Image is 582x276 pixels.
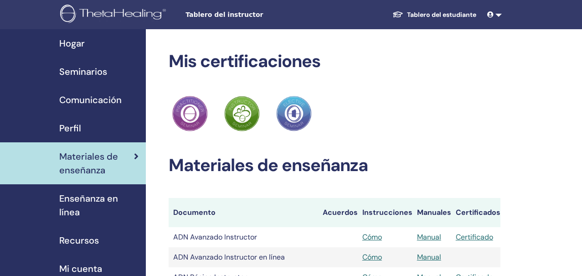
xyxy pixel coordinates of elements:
span: Comunicación [59,93,122,107]
a: Cómo [362,232,382,242]
a: Manual [417,232,441,242]
img: graduation-cap-white.svg [392,10,403,18]
a: Certificado [456,232,493,242]
span: Materiales de enseñanza [59,150,134,177]
span: Enseñanza en línea [59,192,139,219]
h2: Mis certificaciones [169,51,500,72]
a: Manual [417,252,441,262]
img: Practitioner [276,96,312,131]
span: Seminarios [59,65,107,78]
span: Tablero del instructor [185,10,322,20]
a: Tablero del estudiante [385,6,484,23]
th: Certificados [451,198,500,227]
img: Practitioner [172,96,208,131]
span: Perfil [59,121,81,135]
img: logo.png [60,5,169,25]
th: Acuerdos [318,198,358,227]
span: Mi cuenta [59,262,102,276]
td: ADN Avanzado Instructor en línea [169,247,318,267]
a: Cómo [362,252,382,262]
span: Recursos [59,234,99,247]
th: Manuales [412,198,451,227]
img: Practitioner [224,96,260,131]
span: Hogar [59,36,85,50]
th: Instrucciones [358,198,412,227]
td: ADN Avanzado Instructor [169,227,318,247]
h2: Materiales de enseñanza [169,155,500,176]
th: Documento [169,198,318,227]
